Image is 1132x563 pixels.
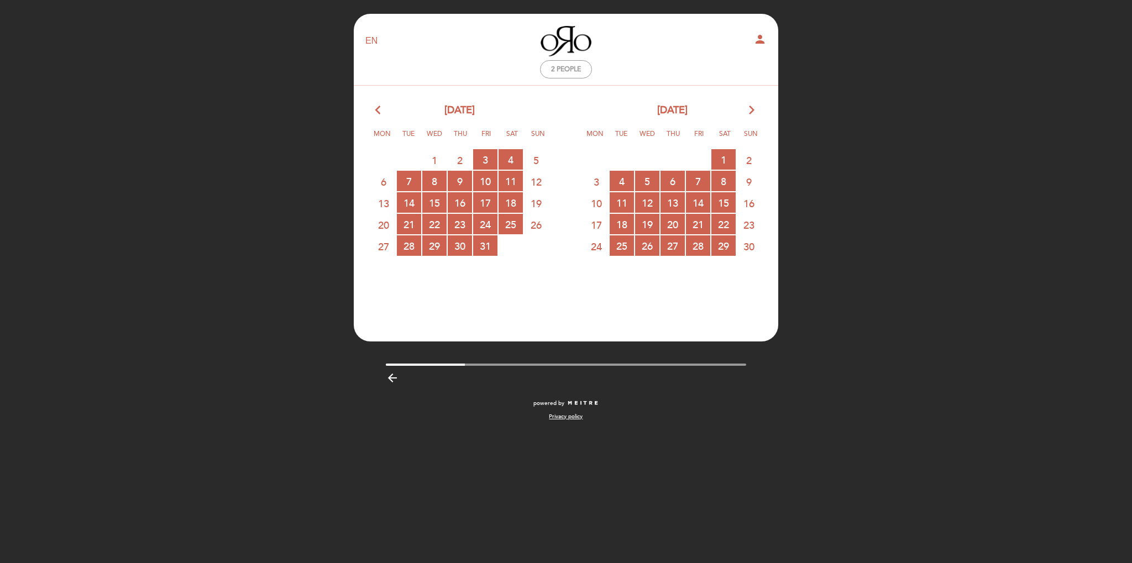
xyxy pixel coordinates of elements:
[524,150,548,170] span: 5
[686,192,710,213] span: 14
[524,193,548,213] span: 19
[371,128,394,149] span: Mon
[714,128,736,149] span: Sat
[635,235,659,256] span: 26
[524,214,548,235] span: 26
[371,171,396,192] span: 6
[635,192,659,213] span: 12
[499,192,523,213] span: 18
[661,214,685,234] span: 20
[740,128,762,149] span: Sun
[551,65,581,73] span: 2 people
[448,150,472,170] span: 2
[610,128,632,149] span: Tue
[688,128,710,149] span: Fri
[422,214,447,234] span: 22
[499,149,523,170] span: 4
[711,149,736,170] span: 1
[662,128,684,149] span: Thu
[533,399,564,407] span: powered by
[686,214,710,234] span: 21
[444,103,475,118] span: [DATE]
[711,192,736,213] span: 15
[636,128,658,149] span: Wed
[533,399,599,407] a: powered by
[371,236,396,256] span: 27
[711,214,736,234] span: 22
[686,235,710,256] span: 28
[610,171,634,191] span: 4
[711,171,736,191] span: 8
[499,171,523,191] span: 11
[397,235,421,256] span: 28
[397,128,420,149] span: Tue
[711,235,736,256] span: 29
[610,214,634,234] span: 18
[549,413,583,420] a: Privacy policy
[371,214,396,235] span: 20
[397,192,421,213] span: 14
[448,214,472,234] span: 23
[610,235,634,256] span: 25
[737,193,761,213] span: 16
[737,150,761,170] span: 2
[448,192,472,213] span: 16
[753,33,767,50] button: person
[422,150,447,170] span: 1
[661,192,685,213] span: 13
[473,235,497,256] span: 31
[686,171,710,191] span: 7
[610,192,634,213] span: 11
[657,103,688,118] span: [DATE]
[473,192,497,213] span: 17
[386,371,399,385] i: arrow_backward
[584,236,609,256] span: 24
[397,171,421,191] span: 7
[661,235,685,256] span: 27
[584,214,609,235] span: 17
[422,235,447,256] span: 29
[449,128,471,149] span: Thu
[501,128,523,149] span: Sat
[375,103,385,118] i: arrow_back_ios
[497,26,635,56] a: Oro
[422,192,447,213] span: 15
[661,171,685,191] span: 6
[473,171,497,191] span: 10
[567,401,599,406] img: MEITRE
[524,171,548,192] span: 12
[422,171,447,191] span: 8
[397,214,421,234] span: 21
[371,193,396,213] span: 13
[423,128,446,149] span: Wed
[584,193,609,213] span: 10
[448,235,472,256] span: 30
[475,128,497,149] span: Fri
[753,33,767,46] i: person
[584,171,609,192] span: 3
[747,103,757,118] i: arrow_forward_ios
[635,214,659,234] span: 19
[635,171,659,191] span: 5
[473,149,497,170] span: 3
[448,171,472,191] span: 9
[473,214,497,234] span: 24
[499,214,523,234] span: 25
[527,128,549,149] span: Sun
[737,214,761,235] span: 23
[737,171,761,192] span: 9
[584,128,606,149] span: Mon
[737,236,761,256] span: 30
